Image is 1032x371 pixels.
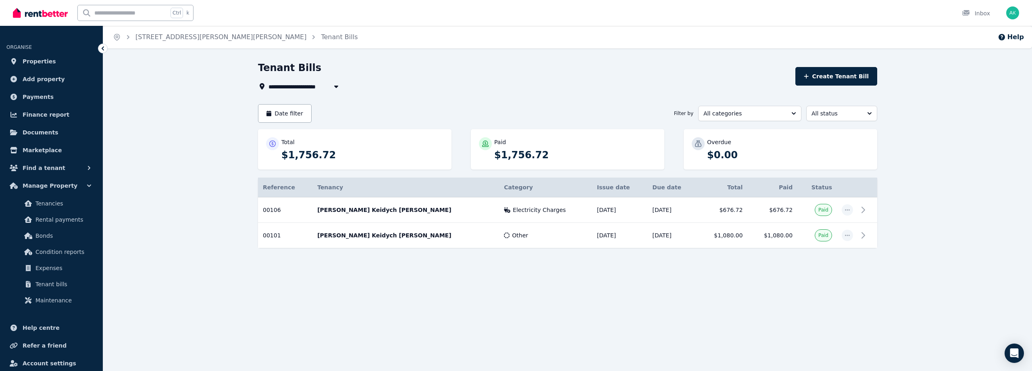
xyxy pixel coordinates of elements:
[23,74,65,84] span: Add property
[795,67,877,86] button: Create Tenant Bill
[10,195,93,212] a: Tenancies
[23,323,60,333] span: Help centre
[6,320,96,336] a: Help centre
[317,206,494,214] p: [PERSON_NAME] Keidych [PERSON_NAME]
[1005,344,1024,363] div: Open Intercom Messenger
[23,163,65,173] span: Find a tenant
[23,145,62,155] span: Marketplace
[707,138,731,146] p: Overdue
[186,10,189,16] span: k
[647,223,697,248] td: [DATE]
[312,178,499,197] th: Tenancy
[818,232,828,239] span: Paid
[135,33,306,41] a: [STREET_ADDRESS][PERSON_NAME][PERSON_NAME]
[6,178,96,194] button: Manage Property
[35,215,90,224] span: Rental payments
[6,160,96,176] button: Find a tenant
[6,89,96,105] a: Payments
[263,232,281,239] span: 00101
[103,26,367,48] nav: Breadcrumb
[35,231,90,241] span: Bonds
[317,231,494,239] p: [PERSON_NAME] Keidych [PERSON_NAME]
[703,109,785,117] span: All categories
[698,178,748,197] th: Total
[23,92,54,102] span: Payments
[998,32,1024,42] button: Help
[10,260,93,276] a: Expenses
[1006,6,1019,19] img: Adam Kloppenburg
[592,223,648,248] td: [DATE]
[513,206,566,214] span: Electricity Charges
[35,296,90,305] span: Maintenance
[6,107,96,123] a: Finance report
[10,276,93,292] a: Tenant bills
[698,197,748,223] td: $676.72
[10,228,93,244] a: Bonds
[10,292,93,308] a: Maintenance
[707,149,869,161] p: $0.00
[747,223,797,248] td: $1,080.00
[6,53,96,69] a: Properties
[6,71,96,87] a: Add property
[962,9,990,17] div: Inbox
[23,57,56,66] span: Properties
[10,212,93,228] a: Rental payments
[747,197,797,223] td: $676.72
[321,33,358,41] a: Tenant Bills
[258,61,321,74] h1: Tenant Bills
[35,247,90,257] span: Condition reports
[674,110,693,117] span: Filter by
[171,8,183,18] span: Ctrl
[281,138,295,146] p: Total
[263,184,295,191] span: Reference
[698,223,748,248] td: $1,080.00
[494,138,506,146] p: Paid
[797,178,837,197] th: Status
[6,142,96,158] a: Marketplace
[592,197,648,223] td: [DATE]
[23,181,77,191] span: Manage Property
[6,124,96,140] a: Documents
[23,110,69,119] span: Finance report
[13,7,68,19] img: RentBetter
[647,197,697,223] td: [DATE]
[499,178,592,197] th: Category
[806,106,877,121] button: All status
[494,149,656,161] p: $1,756.72
[811,109,861,117] span: All status
[512,231,528,239] span: Other
[10,244,93,260] a: Condition reports
[6,337,96,354] a: Refer a friend
[6,44,32,50] span: ORGANISE
[35,263,90,273] span: Expenses
[818,207,828,213] span: Paid
[263,207,281,213] span: 00106
[698,106,801,121] button: All categories
[35,199,90,208] span: Tenancies
[647,178,697,197] th: Due date
[35,279,90,289] span: Tenant bills
[23,341,67,350] span: Refer a friend
[281,149,443,161] p: $1,756.72
[747,178,797,197] th: Paid
[23,128,58,137] span: Documents
[258,104,312,123] button: Date filter
[592,178,648,197] th: Issue date
[23,358,76,368] span: Account settings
